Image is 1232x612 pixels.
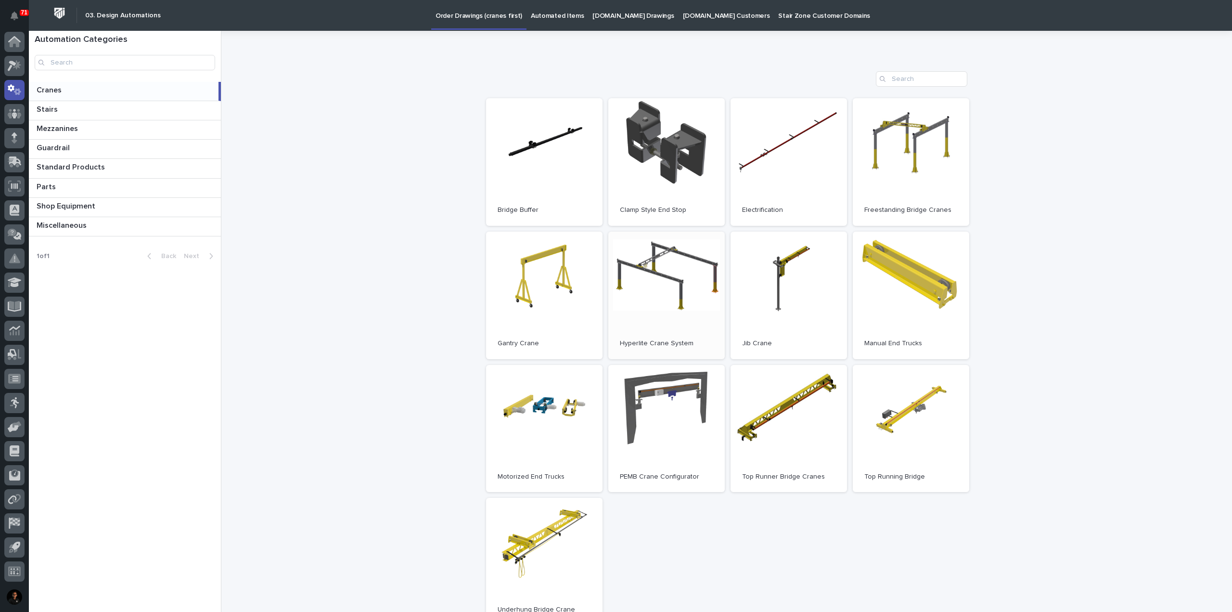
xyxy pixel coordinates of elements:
[853,232,969,359] a: Manual End Trucks
[731,232,847,359] a: Jib Crane
[29,120,221,140] a: MezzaninesMezzanines
[37,181,58,192] p: Parts
[155,253,176,260] span: Back
[37,103,60,114] p: Stairs
[29,245,57,268] p: 1 of 1
[29,101,221,120] a: StairsStairs
[486,98,603,226] a: Bridge Buffer
[35,55,215,70] input: Search
[731,98,847,226] a: Electrification
[486,365,603,493] a: Motorized End Trucks
[37,161,107,172] p: Standard Products
[140,252,180,260] button: Back
[853,365,969,493] a: Top Running Bridge
[37,142,72,153] p: Guardrail
[876,71,967,87] input: Search
[37,84,64,95] p: Cranes
[4,587,25,607] button: users-avatar
[620,206,713,214] p: Clamp Style End Stop
[85,12,161,20] h2: 03. Design Automations
[498,339,591,348] p: Gantry Crane
[29,140,221,159] a: GuardrailGuardrail
[864,206,958,214] p: Freestanding Bridge Cranes
[29,159,221,178] a: Standard ProductsStandard Products
[620,339,713,348] p: Hyperlite Crane System
[486,232,603,359] a: Gantry Crane
[51,4,68,22] img: Workspace Logo
[864,473,958,481] p: Top Running Bridge
[731,365,847,493] a: Top Runner Bridge Cranes
[620,473,713,481] p: PEMB Crane Configurator
[35,35,215,45] h1: Automation Categories
[4,6,25,26] button: Notifications
[12,12,25,27] div: Notifications71
[29,198,221,217] a: Shop EquipmentShop Equipment
[21,9,27,16] p: 71
[37,219,89,230] p: Miscellaneous
[29,217,221,236] a: MiscellaneousMiscellaneous
[853,98,969,226] a: Freestanding Bridge Cranes
[608,365,725,493] a: PEMB Crane Configurator
[864,339,958,348] p: Manual End Trucks
[742,206,835,214] p: Electrification
[498,473,591,481] p: Motorized End Trucks
[498,206,591,214] p: Bridge Buffer
[180,252,221,260] button: Next
[742,339,835,348] p: Jib Crane
[608,98,725,226] a: Clamp Style End Stop
[608,232,725,359] a: Hyperlite Crane System
[37,122,80,133] p: Mezzanines
[29,179,221,198] a: PartsParts
[37,200,97,211] p: Shop Equipment
[742,473,835,481] p: Top Runner Bridge Cranes
[184,253,205,260] span: Next
[29,82,221,101] a: CranesCranes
